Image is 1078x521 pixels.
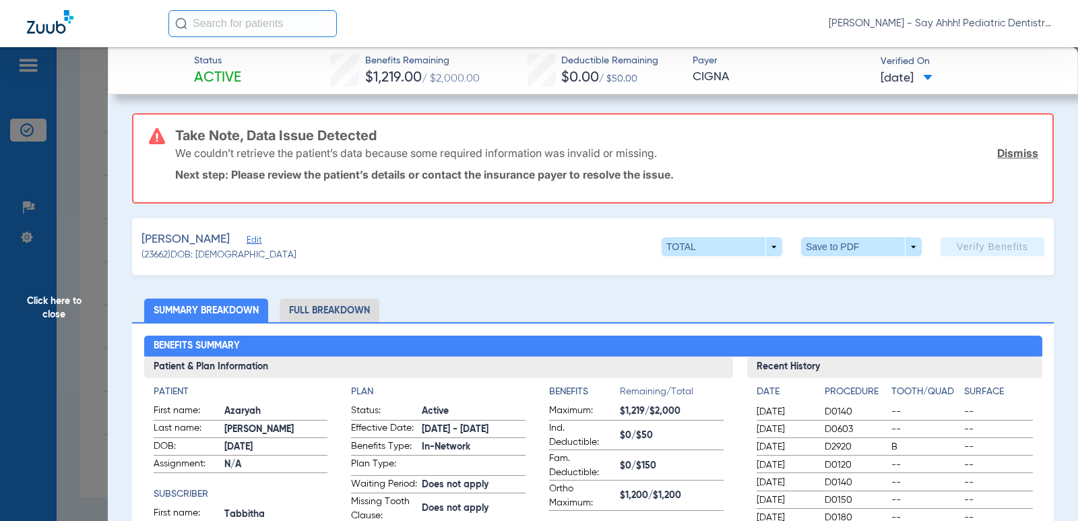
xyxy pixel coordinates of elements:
span: $1,219/$2,000 [620,404,724,419]
span: D0120 [825,458,886,472]
span: Remaining/Total [620,385,724,404]
span: $0/$150 [620,459,724,473]
span: -- [964,458,1032,472]
span: Last name: [154,421,220,437]
h4: Subscriber [154,487,328,501]
img: error-icon [149,128,165,144]
span: (23662) DOB: [DEMOGRAPHIC_DATA] [141,248,296,262]
h3: Recent History [747,357,1042,378]
span: [PERSON_NAME] [224,423,328,437]
h4: Surface [964,385,1032,399]
span: -- [964,493,1032,507]
span: Status [194,54,241,68]
span: -- [891,405,959,419]
span: -- [891,458,959,472]
img: Search Icon [175,18,187,30]
span: Ind. Deductible: [549,421,615,450]
span: -- [964,405,1032,419]
h4: Procedure [825,385,886,399]
span: -- [964,423,1032,436]
li: Summary Breakdown [144,299,268,322]
span: Plan Type: [351,457,417,475]
button: Save to PDF [801,237,922,256]
h4: Plan [351,385,526,399]
span: [DATE] [757,476,813,489]
span: D2920 [825,440,886,454]
span: -- [891,493,959,507]
span: -- [891,476,959,489]
span: [DATE] - [DATE] [422,423,526,437]
span: / $2,000.00 [422,73,480,84]
img: Zuub Logo [27,10,73,34]
span: / $50.00 [599,74,637,84]
input: Search for patients [168,10,337,37]
span: In-Network [422,440,526,454]
span: DOB: [154,439,220,456]
span: Deductible Remaining [561,54,658,68]
button: TOTAL [662,237,782,256]
h3: Patient & Plan Information [144,357,734,378]
span: [DATE] [224,440,328,454]
a: Dismiss [997,146,1038,160]
span: $1,219.00 [365,71,422,85]
span: Maximum: [549,404,615,420]
span: [DATE] [757,493,813,507]
span: [PERSON_NAME] - Say Ahhh! Pediatric Dentistry [829,17,1051,30]
span: Benefits Type: [351,439,417,456]
span: D0140 [825,405,886,419]
app-breakdown-title: Date [757,385,813,404]
span: Effective Date: [351,421,417,437]
span: Active [194,69,241,88]
app-breakdown-title: Surface [964,385,1032,404]
span: Status: [351,404,417,420]
span: Ortho Maximum: [549,482,615,510]
h4: Date [757,385,813,399]
span: -- [964,476,1032,489]
span: Fam. Deductible: [549,452,615,480]
span: B [891,440,959,454]
span: -- [891,423,959,436]
span: [PERSON_NAME] [141,231,230,248]
span: First name: [154,404,220,420]
span: [DATE] [757,405,813,419]
span: D0140 [825,476,886,489]
span: Waiting Period: [351,477,417,493]
p: Next step: Please review the patient’s details or contact the insurance payer to resolve the issue. [175,168,1038,181]
span: [DATE] [757,440,813,454]
p: We couldn’t retrieve the patient’s data because some required information was invalid or missing. [175,146,657,160]
iframe: Chat Widget [1011,456,1078,521]
span: D0603 [825,423,886,436]
span: $1,200/$1,200 [620,489,724,503]
li: Full Breakdown [280,299,379,322]
span: [DATE] [757,423,813,436]
span: CIGNA [693,69,868,86]
span: Payer [693,54,868,68]
span: Azaryah [224,404,328,419]
span: Does not apply [422,501,526,516]
h2: Benefits Summary [144,336,1042,357]
h4: Benefits [549,385,620,399]
span: $0.00 [561,71,599,85]
span: N/A [224,458,328,472]
span: Benefits Remaining [365,54,480,68]
span: Does not apply [422,478,526,492]
h3: Take Note, Data Issue Detected [175,129,1038,142]
span: $0/$50 [620,429,724,443]
span: -- [964,440,1032,454]
span: [DATE] [757,458,813,472]
app-breakdown-title: Tooth/Quad [891,385,959,404]
app-breakdown-title: Benefits [549,385,620,404]
h4: Tooth/Quad [891,385,959,399]
h4: Patient [154,385,328,399]
app-breakdown-title: Procedure [825,385,886,404]
span: Verified On [881,55,1056,69]
span: D0150 [825,493,886,507]
span: [DATE] [881,70,932,87]
span: Assignment: [154,457,220,473]
span: Active [422,404,526,419]
span: Edit [247,235,259,248]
